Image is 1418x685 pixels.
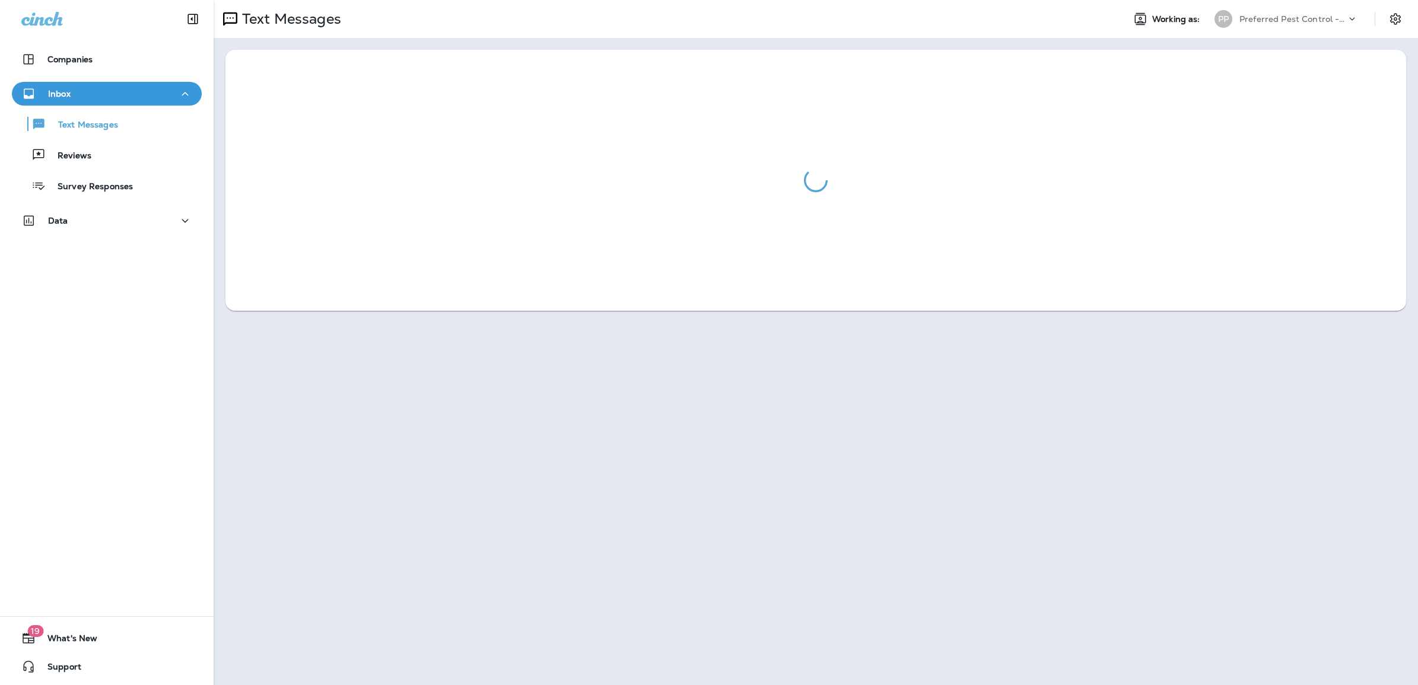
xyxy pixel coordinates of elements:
[12,626,202,650] button: 19What's New
[237,10,341,28] p: Text Messages
[12,173,202,198] button: Survey Responses
[176,7,209,31] button: Collapse Sidebar
[12,111,202,136] button: Text Messages
[46,181,133,193] p: Survey Responses
[48,89,71,98] p: Inbox
[12,655,202,678] button: Support
[36,633,97,648] span: What's New
[36,662,81,676] span: Support
[46,120,118,131] p: Text Messages
[46,151,91,162] p: Reviews
[12,142,202,167] button: Reviews
[12,82,202,106] button: Inbox
[12,209,202,232] button: Data
[47,55,93,64] p: Companies
[1239,14,1346,24] p: Preferred Pest Control - Palmetto
[1152,14,1203,24] span: Working as:
[1214,10,1232,28] div: PP
[1385,8,1406,30] button: Settings
[27,625,43,637] span: 19
[48,216,68,225] p: Data
[12,47,202,71] button: Companies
